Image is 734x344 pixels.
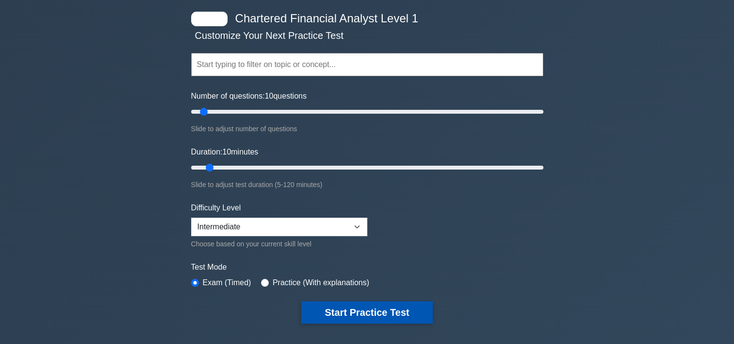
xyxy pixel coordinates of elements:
[191,53,543,76] input: Start typing to filter on topic or concept...
[203,277,251,289] label: Exam (Timed)
[191,123,543,135] div: Slide to adjust number of questions
[191,202,241,214] label: Difficulty Level
[191,238,367,250] div: Choose based on your current skill level
[191,146,259,158] label: Duration: minutes
[265,92,274,100] span: 10
[273,277,369,289] label: Practice (With explanations)
[222,148,231,156] span: 10
[231,12,496,26] h4: Chartered Financial Analyst Level 1
[191,261,543,273] label: Test Mode
[191,90,307,102] label: Number of questions: questions
[191,179,543,190] div: Slide to adjust test duration (5-120 minutes)
[301,301,432,324] button: Start Practice Test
